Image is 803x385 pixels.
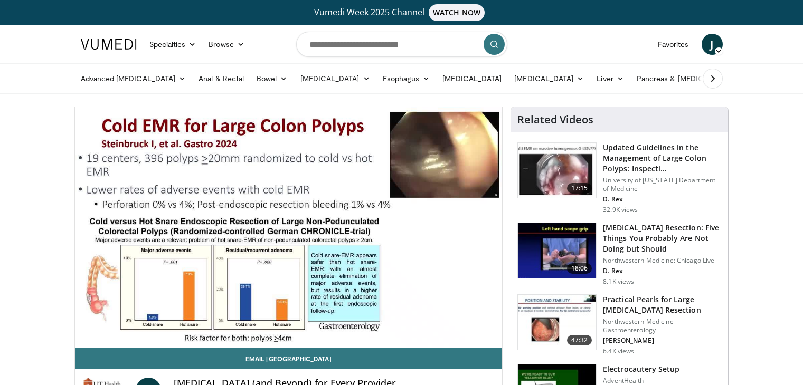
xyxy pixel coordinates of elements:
[603,377,679,385] p: AdventHealth
[603,142,722,174] h3: Updated Guidelines in the Management of Large Colon Polyps: Inspecti…
[81,39,137,50] img: VuMedi Logo
[603,336,722,345] p: [PERSON_NAME]
[567,263,592,274] span: 18:06
[82,4,721,21] a: Vumedi Week 2025 ChannelWATCH NOW
[250,68,294,89] a: Bowel
[75,348,503,369] a: Email [GEOGRAPHIC_DATA]
[603,277,634,286] p: 8.1K views
[603,267,722,275] p: D. Rex
[603,364,679,374] h3: Electrocautery Setup
[517,223,722,286] a: 18:06 [MEDICAL_DATA] Resection: Five Things You Probably Are Not Doing but Should Northwestern Me...
[651,34,695,55] a: Favorites
[518,143,596,198] img: dfcfcb0d-b871-4e1a-9f0c-9f64970f7dd8.150x105_q85_crop-smart_upscale.jpg
[192,68,250,89] a: Anal & Rectal
[74,68,193,89] a: Advanced [MEDICAL_DATA]
[143,34,203,55] a: Specialties
[296,32,507,57] input: Search topics, interventions
[603,176,722,193] p: University of [US_STATE] Department of Medicine
[294,68,376,89] a: [MEDICAL_DATA]
[603,223,722,254] h3: [MEDICAL_DATA] Resection: Five Things You Probably Are Not Doing but Should
[376,68,437,89] a: Esophagus
[75,107,503,348] video-js: Video Player
[567,335,592,345] span: 47:32
[429,4,485,21] span: WATCH NOW
[603,256,722,265] p: Northwestern Medicine: Chicago Live
[590,68,630,89] a: Liver
[517,142,722,214] a: 17:15 Updated Guidelines in the Management of Large Colon Polyps: Inspecti… University of [US_STA...
[603,206,638,214] p: 32.9K views
[202,34,251,55] a: Browse
[517,113,593,126] h4: Related Videos
[603,195,722,204] p: D. Rex
[603,347,634,355] p: 6.4K views
[518,295,596,350] img: 0daeedfc-011e-4156-8487-34fa55861f89.150x105_q85_crop-smart_upscale.jpg
[603,294,722,315] h3: Practical Pearls for Large [MEDICAL_DATA] Resection
[518,223,596,278] img: 264924ef-8041-41fd-95c4-78b943f1e5b5.150x105_q85_crop-smart_upscale.jpg
[702,34,723,55] a: J
[630,68,754,89] a: Pancreas & [MEDICAL_DATA]
[517,294,722,355] a: 47:32 Practical Pearls for Large [MEDICAL_DATA] Resection Northwestern Medicine Gastroenterology ...
[436,68,508,89] a: [MEDICAL_DATA]
[567,183,592,194] span: 17:15
[508,68,590,89] a: [MEDICAL_DATA]
[603,317,722,334] p: Northwestern Medicine Gastroenterology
